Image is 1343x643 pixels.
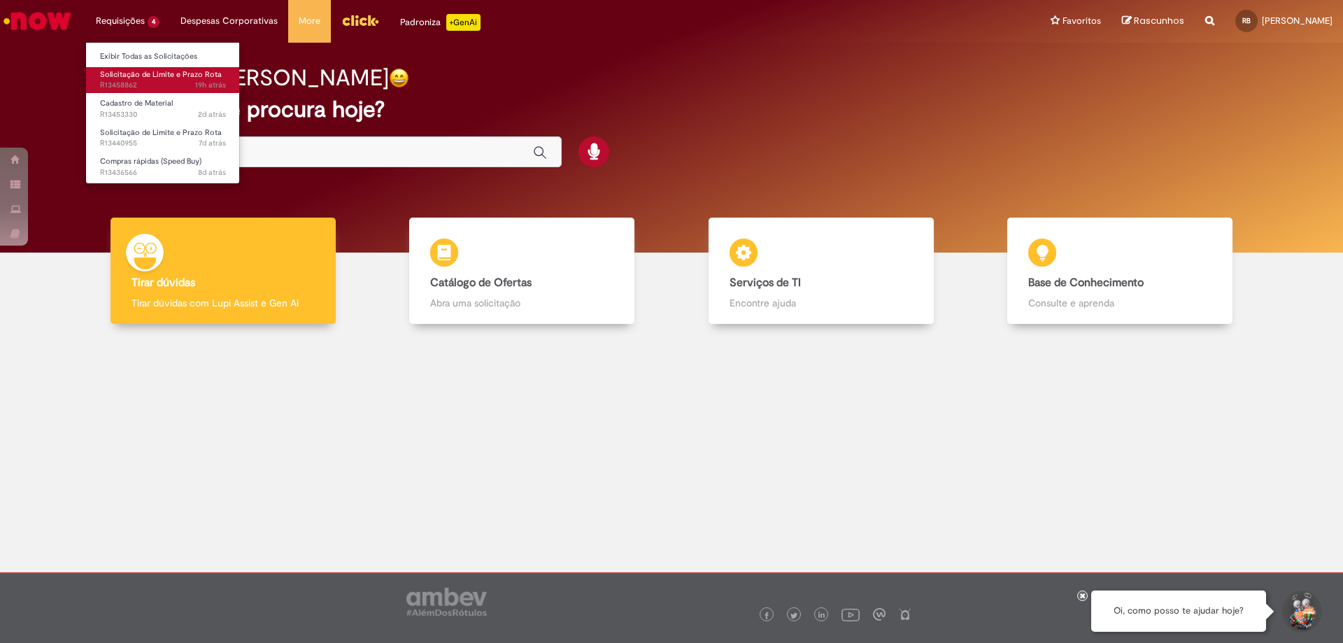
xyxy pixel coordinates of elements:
[730,276,801,290] b: Serviços de TI
[86,67,240,93] a: Aberto R13458862 : Solicitação de Limite e Prazo Rota
[1134,14,1184,27] span: Rascunhos
[100,98,173,108] span: Cadastro de Material
[199,138,226,148] span: 7d atrás
[73,218,373,325] a: Tirar dúvidas Tirar dúvidas com Lupi Assist e Gen Ai
[198,167,226,178] time: 21/08/2025 14:24:48
[100,138,226,149] span: R13440955
[1063,14,1101,28] span: Favoritos
[1,7,73,35] img: ServiceNow
[100,127,222,138] span: Solicitação de Limite e Prazo Rota
[430,296,613,310] p: Abra uma solicitação
[1122,15,1184,28] a: Rascunhos
[121,66,389,90] h2: Bom dia, [PERSON_NAME]
[446,14,481,31] p: +GenAi
[195,80,226,90] span: 19h atrás
[671,218,971,325] a: Serviços de TI Encontre ajuda
[1028,276,1144,290] b: Base de Conhecimento
[790,612,797,619] img: logo_footer_twitter.png
[373,218,672,325] a: Catálogo de Ofertas Abra uma solicitação
[730,296,913,310] p: Encontre ajuda
[100,69,222,80] span: Solicitação de Limite e Prazo Rota
[100,156,201,167] span: Compras rápidas (Speed Buy)
[389,68,409,88] img: happy-face.png
[100,109,226,120] span: R13453330
[341,10,379,31] img: click_logo_yellow_360x200.png
[85,42,240,184] ul: Requisições
[763,612,770,619] img: logo_footer_facebook.png
[1028,296,1211,310] p: Consulte e aprenda
[199,138,226,148] time: 22/08/2025 16:52:57
[1262,15,1333,27] span: [PERSON_NAME]
[841,605,860,623] img: logo_footer_youtube.png
[198,167,226,178] span: 8d atrás
[86,96,240,122] a: Aberto R13453330 : Cadastro de Material
[198,109,226,120] time: 27/08/2025 15:51:44
[430,276,532,290] b: Catálogo de Ofertas
[195,80,226,90] time: 28/08/2025 15:52:18
[86,154,240,180] a: Aberto R13436566 : Compras rápidas (Speed Buy)
[148,16,159,28] span: 4
[873,608,886,621] img: logo_footer_workplace.png
[100,80,226,91] span: R13458862
[899,608,911,621] img: logo_footer_naosei.png
[1242,16,1251,25] span: RB
[971,218,1270,325] a: Base de Conhecimento Consulte e aprenda
[406,588,487,616] img: logo_footer_ambev_rotulo_gray.png
[100,167,226,178] span: R13436566
[400,14,481,31] div: Padroniza
[86,125,240,151] a: Aberto R13440955 : Solicitação de Limite e Prazo Rota
[121,97,1223,122] h2: O que você procura hoje?
[818,612,825,620] img: logo_footer_linkedin.png
[1091,591,1266,632] div: Oi, como posso te ajudar hoje?
[299,14,320,28] span: More
[132,276,195,290] b: Tirar dúvidas
[96,14,145,28] span: Requisições
[180,14,278,28] span: Despesas Corporativas
[132,296,315,310] p: Tirar dúvidas com Lupi Assist e Gen Ai
[1280,591,1322,633] button: Iniciar Conversa de Suporte
[198,109,226,120] span: 2d atrás
[86,49,240,64] a: Exibir Todas as Solicitações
